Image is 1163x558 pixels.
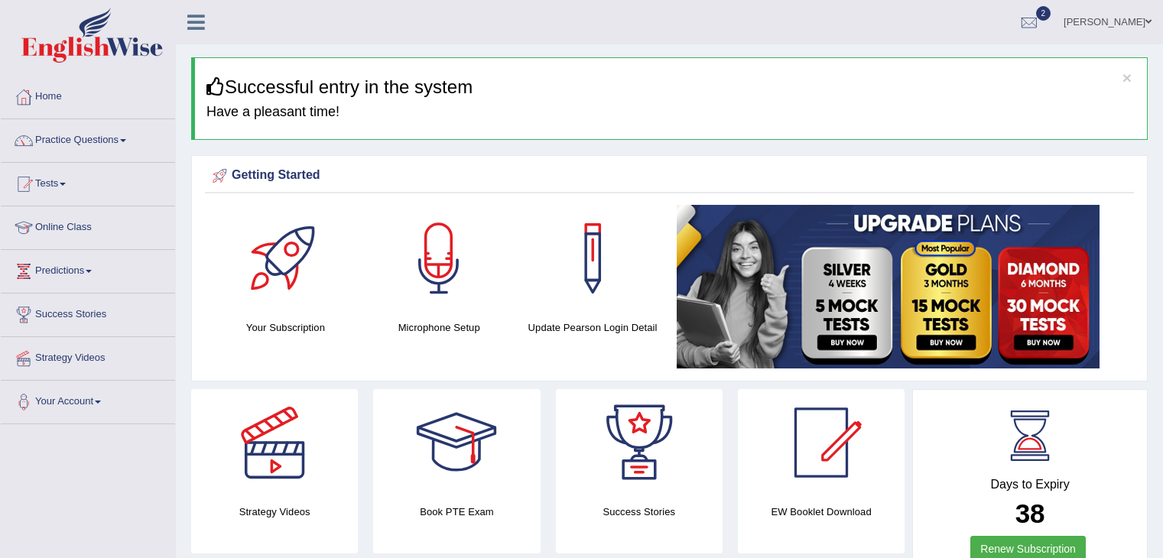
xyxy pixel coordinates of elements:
[1,76,175,114] a: Home
[1,337,175,375] a: Strategy Videos
[1015,498,1045,528] b: 38
[216,320,355,336] h4: Your Subscription
[556,504,723,520] h4: Success Stories
[1,119,175,157] a: Practice Questions
[677,205,1100,368] img: small5.jpg
[1122,70,1132,86] button: ×
[191,504,358,520] h4: Strategy Videos
[1,163,175,201] a: Tests
[524,320,662,336] h4: Update Pearson Login Detail
[373,504,540,520] h4: Book PTE Exam
[1,294,175,332] a: Success Stories
[738,504,905,520] h4: EW Booklet Download
[1,206,175,245] a: Online Class
[930,478,1130,491] h4: Days to Expiry
[206,77,1135,97] h3: Successful entry in the system
[206,105,1135,120] h4: Have a pleasant time!
[209,164,1130,187] div: Getting Started
[1,381,175,419] a: Your Account
[370,320,508,336] h4: Microphone Setup
[1036,6,1051,21] span: 2
[1,250,175,288] a: Predictions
